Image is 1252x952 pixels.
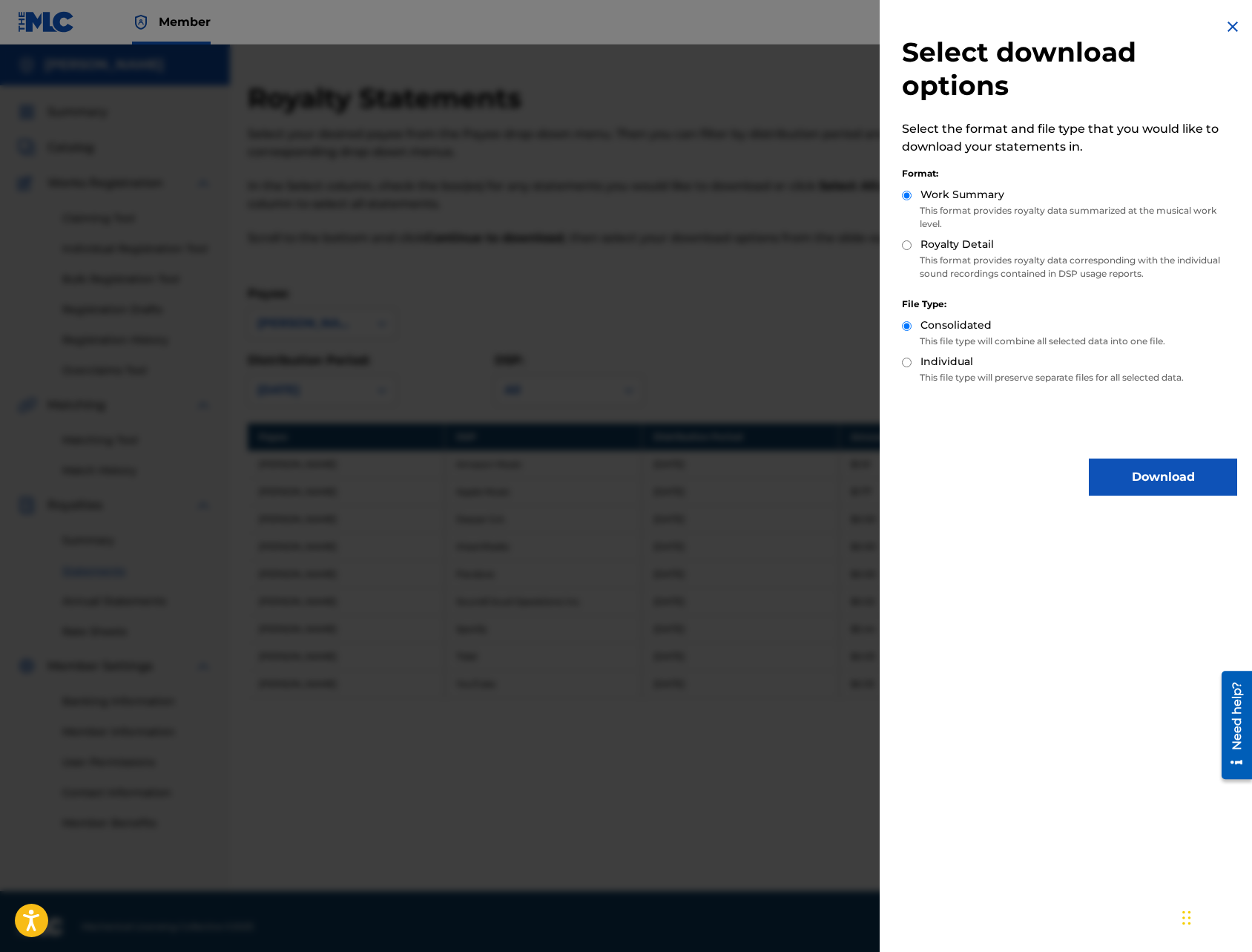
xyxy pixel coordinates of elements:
img: MLC Logo [18,11,75,33]
button: Download [1089,459,1237,496]
label: Work Summary [920,187,1004,203]
iframe: Chat Widget [1178,881,1252,952]
img: Top Rightsholder [132,13,150,31]
label: Consolidated [920,318,992,333]
p: This file type will preserve separate files for all selected data. [902,371,1237,384]
iframe: Resource Center [1210,666,1252,785]
label: Royalty Detail [920,237,994,252]
p: Select the format and file type that you would like to download your statements in. [902,120,1237,156]
div: Format: [902,167,1237,180]
p: This format provides royalty data corresponding with the individual sound recordings contained in... [902,254,1237,280]
h2: Select download options [902,36,1237,102]
p: This format provides royalty data summarized at the musical work level. [902,204,1237,231]
p: This file type will combine all selected data into one file. [902,335,1237,348]
div: File Type: [902,298,1237,311]
span: Member [159,13,211,30]
div: Drag [1182,896,1191,940]
label: Individual [920,354,973,370]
